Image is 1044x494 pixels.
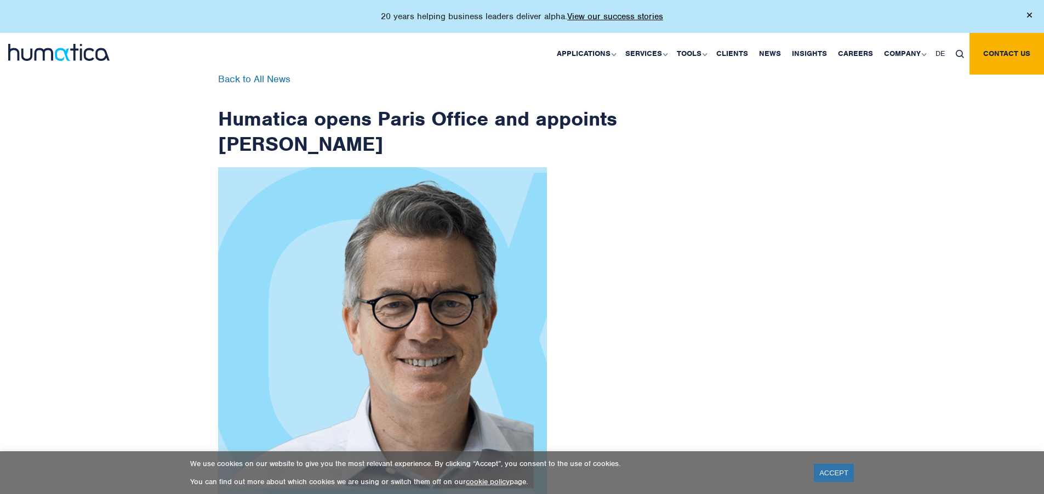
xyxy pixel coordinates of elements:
a: Careers [832,33,878,75]
a: Contact us [969,33,1044,75]
p: 20 years helping business leaders deliver alpha. [381,11,663,22]
a: Applications [551,33,620,75]
a: DE [930,33,950,75]
a: Back to All News [218,73,290,85]
h1: Humatica opens Paris Office and appoints [PERSON_NAME] [218,75,618,156]
span: DE [935,49,945,58]
p: We use cookies on our website to give you the most relevant experience. By clicking “Accept”, you... [190,459,800,468]
p: You can find out more about which cookies we are using or switch them off on our page. [190,477,800,486]
a: Tools [671,33,711,75]
img: search_icon [956,50,964,58]
a: Insights [786,33,832,75]
a: ACCEPT [814,464,854,482]
img: logo [8,44,110,61]
a: Services [620,33,671,75]
a: News [754,33,786,75]
a: cookie policy [466,477,510,486]
a: Clients [711,33,754,75]
a: View our success stories [567,11,663,22]
a: Company [878,33,930,75]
